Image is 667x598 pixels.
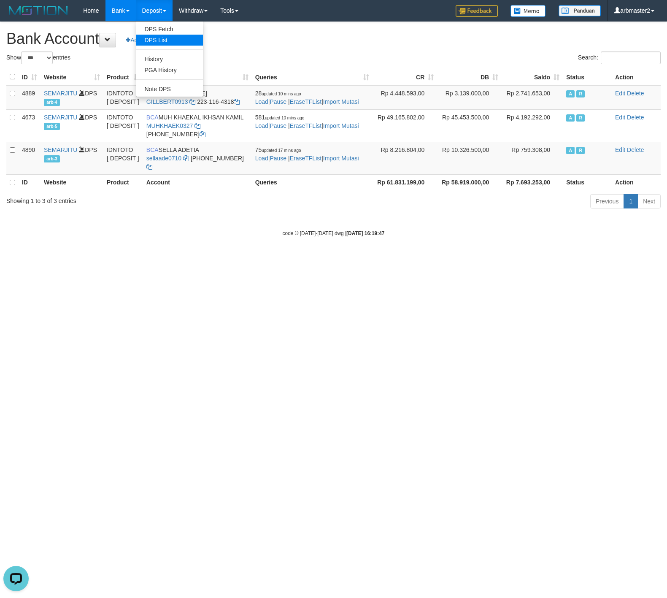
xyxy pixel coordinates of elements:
[290,122,321,129] a: EraseTFList
[627,90,644,97] a: Delete
[41,69,103,85] th: Website: activate to sort column ascending
[566,90,575,97] span: Active
[41,85,103,110] td: DPS
[437,69,502,85] th: DB: activate to sort column ascending
[437,109,502,142] td: Rp 45.453.500,00
[19,174,41,190] th: ID
[270,155,286,162] a: Pause
[566,114,575,122] span: Active
[183,155,189,162] a: Copy sellaade0710 to clipboard
[103,109,143,142] td: IDNTOTO [ DEPOSIT ]
[323,122,359,129] a: Import Mutasi
[136,24,203,35] a: DPS Fetch
[563,174,612,190] th: Status
[270,98,286,105] a: Pause
[103,85,143,110] td: IDNTOTO [ DEPOSIT ]
[136,54,203,65] a: History
[136,84,203,95] a: Note DPS
[346,230,384,236] strong: [DATE] 16:19:47
[290,155,321,162] a: EraseTFList
[612,174,661,190] th: Action
[576,147,585,154] span: Running
[252,69,373,85] th: Queries: activate to sort column ascending
[44,155,60,162] span: arb-3
[136,35,203,46] a: DPS List
[563,69,612,85] th: Status
[146,146,159,153] span: BCA
[502,142,563,174] td: Rp 759.308,00
[615,114,625,121] a: Edit
[19,142,41,174] td: 4890
[437,85,502,110] td: Rp 3.139.000,00
[437,174,502,190] th: Rp 58.919.000,00
[373,85,437,110] td: Rp 4.448.593,00
[146,98,188,105] a: GILLBERT0913
[373,109,437,142] td: Rp 49.165.802,00
[120,33,184,47] a: Add Bank Account
[456,5,498,17] img: Feedback.jpg
[103,174,143,190] th: Product
[255,114,305,121] span: 581
[255,146,301,153] span: 75
[252,174,373,190] th: Queries
[143,142,252,174] td: SELLA ADETIA [PHONE_NUMBER]
[234,98,240,105] a: Copy 2231164318 to clipboard
[200,131,205,138] a: Copy 7152165849 to clipboard
[146,163,152,170] a: Copy 6127014665 to clipboard
[265,116,304,120] span: updated 10 mins ago
[255,90,301,97] span: 28
[41,109,103,142] td: DPS
[146,122,193,129] a: MUHKHAEK0327
[637,194,661,208] a: Next
[502,85,563,110] td: Rp 2.741.653,00
[143,85,252,110] td: [PERSON_NAME] 223-116-4318
[44,114,77,121] a: SEMARJITU
[255,98,268,105] a: Load
[255,114,359,129] span: | | |
[576,90,585,97] span: Running
[590,194,624,208] a: Previous
[255,90,359,105] span: | | |
[6,30,661,47] h1: Bank Account
[146,114,159,121] span: BCA
[437,142,502,174] td: Rp 10.326.500,00
[6,193,272,205] div: Showing 1 to 3 of 3 entries
[566,147,575,154] span: Active
[3,3,29,29] button: Open LiveChat chat widget
[146,155,181,162] a: sellaade0710
[143,174,252,190] th: Account
[510,5,546,17] img: Button%20Memo.svg
[19,85,41,110] td: 4889
[194,122,200,129] a: Copy MUHKHAEK0327 to clipboard
[283,230,385,236] small: code © [DATE]-[DATE] dwg |
[615,90,625,97] a: Edit
[6,4,70,17] img: MOTION_logo.png
[255,146,359,162] span: | | |
[576,114,585,122] span: Running
[373,142,437,174] td: Rp 8.216.804,00
[19,109,41,142] td: 4673
[41,174,103,190] th: Website
[21,51,53,64] select: Showentries
[41,142,103,174] td: DPS
[601,51,661,64] input: Search:
[615,146,625,153] a: Edit
[189,98,195,105] a: Copy GILLBERT0913 to clipboard
[19,69,41,85] th: ID: activate to sort column ascending
[612,69,661,85] th: Action
[44,146,77,153] a: SEMARJITU
[270,122,286,129] a: Pause
[44,123,60,130] span: arb-5
[627,146,644,153] a: Delete
[255,122,268,129] a: Load
[262,148,301,153] span: updated 17 mins ago
[627,114,644,121] a: Delete
[578,51,661,64] label: Search:
[502,69,563,85] th: Saldo: activate to sort column ascending
[6,51,70,64] label: Show entries
[262,92,301,96] span: updated 10 mins ago
[559,5,601,16] img: panduan.png
[373,174,437,190] th: Rp 61.831.199,00
[103,142,143,174] td: IDNTOTO [ DEPOSIT ]
[255,155,268,162] a: Load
